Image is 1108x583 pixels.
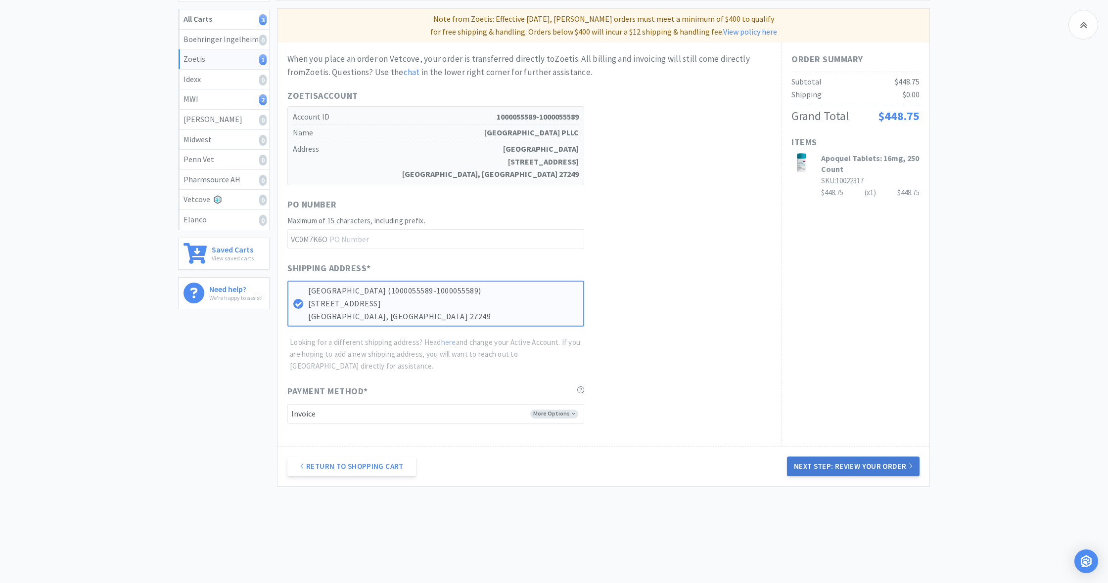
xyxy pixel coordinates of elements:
[259,175,267,186] i: 0
[402,143,579,181] strong: [GEOGRAPHIC_DATA] [STREET_ADDRESS] [GEOGRAPHIC_DATA], [GEOGRAPHIC_DATA] 27249
[791,76,822,88] div: Subtotal
[212,253,254,263] p: View saved carts
[290,336,584,372] p: Looking for a different shipping address? Head and change your Active Account. If you are hoping ...
[281,13,925,38] p: Note from Zoetis: Effective [DATE], [PERSON_NAME] orders must meet a minimum of $400 to qualify f...
[287,230,329,249] span: VC0M7K6O
[179,150,269,170] a: Penn Vet0
[878,108,920,124] span: $448.75
[791,52,920,67] h1: Order Summary
[287,198,337,212] span: PO Number
[184,53,264,66] div: Zoetis
[404,67,420,78] a: chat
[821,153,920,175] h3: Apoquel Tablets: 16mg, 250 Count
[178,238,270,270] a: Saved CartsView saved carts
[287,457,416,476] a: Return to Shopping Cart
[1074,549,1098,573] div: Open Intercom Messenger
[259,155,267,166] i: 0
[791,135,920,150] h1: Items
[259,195,267,206] i: 0
[895,77,920,86] span: $448.75
[259,135,267,146] i: 0
[287,216,425,225] span: Maximum of 15 characters, including prefix.
[293,141,579,182] h5: Address
[184,93,264,106] div: MWI
[184,153,264,166] div: Penn Vet
[259,94,267,105] i: 2
[287,52,771,79] div: When you place an order on Vetcove, your order is transferred directly to Zoetis . All billing an...
[179,190,269,210] a: Vetcove0
[821,187,920,199] div: $448.75
[179,170,269,190] a: Pharmsource AH0
[184,173,264,186] div: Pharmsource AH
[287,229,584,249] input: PO Number
[308,285,578,297] p: [GEOGRAPHIC_DATA] (1000055589-1000055589)
[441,337,456,347] a: here
[287,89,584,103] h1: Zoetis Account
[287,384,368,399] span: Payment Method *
[179,49,269,70] a: Zoetis1
[791,88,822,101] div: Shipping
[184,33,264,46] div: Boehringer Ingelheim
[293,125,579,141] h5: Name
[179,89,269,110] a: MWI2
[179,210,269,230] a: Elanco0
[179,110,269,130] a: [PERSON_NAME]0
[287,261,371,276] span: Shipping Address *
[179,30,269,50] a: Boehringer Ingelheim0
[821,176,864,185] span: SKU: 10022317
[308,297,578,310] p: [STREET_ADDRESS]
[259,215,267,226] i: 0
[184,14,212,24] strong: All Carts
[259,75,267,85] i: 0
[184,133,264,146] div: Midwest
[209,293,263,302] p: We're happy to assist!
[791,107,849,125] div: Grand Total
[184,213,264,226] div: Elanco
[791,153,811,172] img: 2202423bdd2a4bf8a2b81be5094bd9e4_331805.png
[259,54,267,65] i: 1
[184,113,264,126] div: [PERSON_NAME]
[897,187,920,199] div: $448.75
[179,70,269,90] a: Idexx0
[787,457,920,476] button: Next Step: Review Your Order
[865,187,876,199] div: (x 1 )
[308,310,578,323] p: [GEOGRAPHIC_DATA], [GEOGRAPHIC_DATA] 27249
[212,243,254,253] h6: Saved Carts
[903,89,920,99] span: $0.00
[259,35,267,45] i: 0
[293,109,579,125] h5: Account ID
[259,14,267,25] i: 3
[497,111,579,124] strong: 1000055589-1000055589
[723,27,777,37] a: View policy here
[179,9,269,30] a: All Carts3
[184,73,264,86] div: Idexx
[209,283,263,293] h6: Need help?
[179,130,269,150] a: Midwest0
[184,193,264,206] div: Vetcove
[484,126,579,139] strong: [GEOGRAPHIC_DATA] PLLC
[259,115,267,125] i: 0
